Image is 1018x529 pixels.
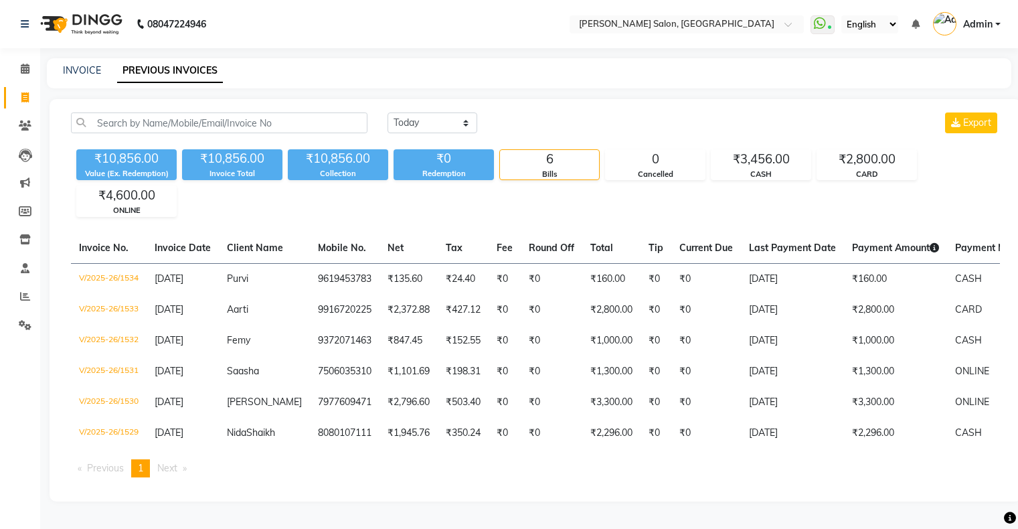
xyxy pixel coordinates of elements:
span: [DATE] [155,303,183,315]
td: 9619453783 [310,263,379,295]
td: ₹0 [671,325,741,356]
td: ₹0 [521,418,582,449]
div: ₹4,600.00 [77,186,176,205]
td: V/2025-26/1529 [71,418,147,449]
td: V/2025-26/1534 [71,263,147,295]
td: ₹0 [641,418,671,449]
div: Cancelled [606,169,705,180]
div: 6 [500,150,599,169]
td: ₹0 [521,295,582,325]
td: ₹503.40 [438,387,489,418]
span: Shaikh [246,427,275,439]
td: ₹1,000.00 [844,325,947,356]
nav: Pagination [71,459,1000,477]
span: Total [590,242,613,254]
a: INVOICE [63,64,101,76]
span: Export [963,117,991,129]
span: Last Payment Date [749,242,836,254]
td: ₹0 [489,418,521,449]
td: ₹160.00 [844,263,947,295]
td: ₹1,945.76 [379,418,438,449]
div: ₹10,856.00 [76,149,177,168]
td: 8080107111 [310,418,379,449]
span: Round Off [529,242,574,254]
td: [DATE] [741,356,844,387]
span: ONLINE [955,365,989,377]
td: ₹0 [521,356,582,387]
span: 1 [138,462,143,474]
td: ₹1,300.00 [582,356,641,387]
td: ₹2,296.00 [582,418,641,449]
span: Purvi [227,273,248,285]
td: 9916720225 [310,295,379,325]
td: 7506035310 [310,356,379,387]
span: CASH [955,273,982,285]
td: ₹160.00 [582,263,641,295]
td: ₹0 [521,387,582,418]
td: ₹0 [641,356,671,387]
span: Client Name [227,242,283,254]
span: Fee [497,242,513,254]
span: Current Due [679,242,733,254]
td: ₹3,300.00 [582,387,641,418]
b: 08047224946 [147,5,206,43]
span: [DATE] [155,427,183,439]
td: [DATE] [741,325,844,356]
td: ₹0 [641,325,671,356]
span: Mobile No. [318,242,366,254]
td: V/2025-26/1531 [71,356,147,387]
td: ₹0 [641,387,671,418]
td: V/2025-26/1530 [71,387,147,418]
td: [DATE] [741,418,844,449]
div: ₹10,856.00 [288,149,388,168]
span: CARD [955,303,982,315]
td: [DATE] [741,295,844,325]
div: ₹2,800.00 [817,150,916,169]
span: CASH [955,427,982,439]
span: Saasha [227,365,259,377]
span: Next [157,462,177,474]
span: Admin [963,17,993,31]
td: ₹0 [489,356,521,387]
td: ₹2,800.00 [844,295,947,325]
span: Previous [87,462,124,474]
div: CASH [711,169,811,180]
td: ₹0 [489,295,521,325]
td: ₹0 [521,263,582,295]
td: 9372071463 [310,325,379,356]
td: ₹0 [489,387,521,418]
span: Payment Amount [852,242,939,254]
span: Femy [227,334,250,346]
div: Collection [288,168,388,179]
span: Aarti [227,303,248,315]
span: Invoice Date [155,242,211,254]
span: Net [388,242,404,254]
div: ₹3,456.00 [711,150,811,169]
td: ₹198.31 [438,356,489,387]
span: [DATE] [155,365,183,377]
td: ₹2,800.00 [582,295,641,325]
span: Invoice No. [79,242,129,254]
td: ₹2,372.88 [379,295,438,325]
td: ₹135.60 [379,263,438,295]
td: ₹1,000.00 [582,325,641,356]
td: ₹0 [521,325,582,356]
div: CARD [817,169,916,180]
div: Value (Ex. Redemption) [76,168,177,179]
td: ₹0 [671,295,741,325]
td: ₹3,300.00 [844,387,947,418]
span: Tip [649,242,663,254]
td: [DATE] [741,387,844,418]
td: ₹0 [489,263,521,295]
td: ₹0 [671,356,741,387]
td: V/2025-26/1533 [71,295,147,325]
div: ₹10,856.00 [182,149,282,168]
td: V/2025-26/1532 [71,325,147,356]
td: ₹1,300.00 [844,356,947,387]
td: ₹152.55 [438,325,489,356]
td: ₹24.40 [438,263,489,295]
span: CASH [955,334,982,346]
span: [DATE] [155,334,183,346]
div: ONLINE [77,205,176,216]
td: ₹0 [489,325,521,356]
